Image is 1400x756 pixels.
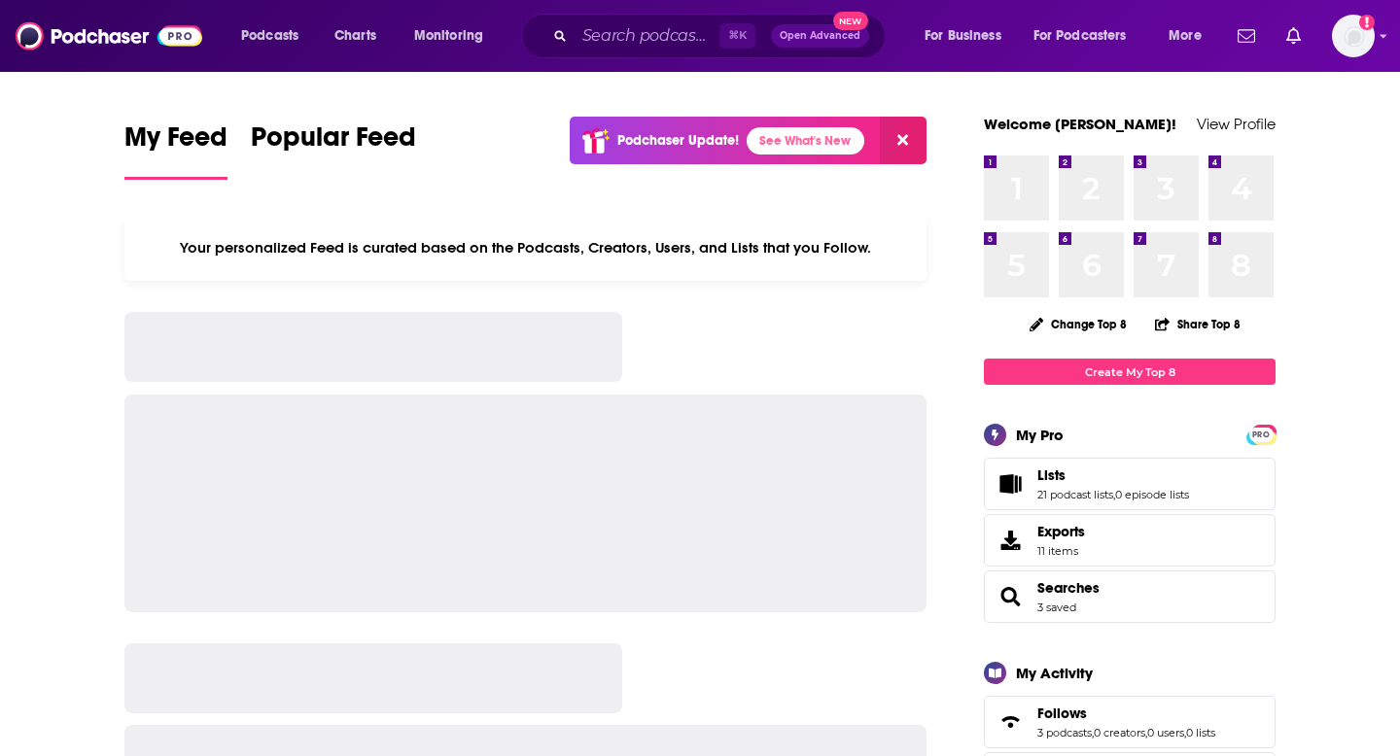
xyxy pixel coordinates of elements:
[124,120,227,180] a: My Feed
[984,458,1276,510] span: Lists
[1021,20,1155,52] button: open menu
[1037,544,1085,558] span: 11 items
[1359,15,1375,30] svg: Add a profile image
[1037,704,1215,722] a: Follows
[984,570,1276,623] span: Searches
[991,583,1030,610] a: Searches
[322,20,388,52] a: Charts
[575,20,719,52] input: Search podcasts, credits, & more...
[1037,601,1076,614] a: 3 saved
[1094,726,1145,739] a: 0 creators
[251,120,416,165] span: Popular Feed
[991,470,1030,498] a: Lists
[1037,704,1087,722] span: Follows
[414,22,483,50] span: Monitoring
[124,215,927,281] div: Your personalized Feed is curated based on the Podcasts, Creators, Users, and Lists that you Follow.
[251,120,416,180] a: Popular Feed
[1154,305,1242,343] button: Share Top 8
[911,20,1026,52] button: open menu
[1037,726,1092,739] a: 3 podcasts
[771,24,869,48] button: Open AdvancedNew
[1186,726,1215,739] a: 0 lists
[401,20,508,52] button: open menu
[1332,15,1375,57] button: Show profile menu
[984,359,1276,385] a: Create My Top 8
[1197,115,1276,133] a: View Profile
[227,20,324,52] button: open menu
[1113,488,1115,501] span: ,
[1092,726,1094,739] span: ,
[991,527,1030,554] span: Exports
[16,17,202,54] img: Podchaser - Follow, Share and Rate Podcasts
[780,31,860,41] span: Open Advanced
[334,22,376,50] span: Charts
[833,12,868,30] span: New
[1147,726,1184,739] a: 0 users
[1145,726,1147,739] span: ,
[1332,15,1375,57] span: Logged in as megcassidy
[540,14,904,58] div: Search podcasts, credits, & more...
[1115,488,1189,501] a: 0 episode lists
[984,115,1176,133] a: Welcome [PERSON_NAME]!
[719,23,755,49] span: ⌘ K
[747,127,864,155] a: See What's New
[1230,19,1263,52] a: Show notifications dropdown
[991,708,1030,736] a: Follows
[1037,466,1066,484] span: Lists
[1016,426,1064,444] div: My Pro
[124,120,227,165] span: My Feed
[241,22,298,50] span: Podcasts
[1249,428,1273,442] span: PRO
[1037,523,1085,540] span: Exports
[1037,466,1189,484] a: Lists
[1016,664,1093,682] div: My Activity
[1018,312,1138,336] button: Change Top 8
[1037,579,1100,597] a: Searches
[1278,19,1309,52] a: Show notifications dropdown
[1332,15,1375,57] img: User Profile
[1184,726,1186,739] span: ,
[1249,427,1273,441] a: PRO
[1033,22,1127,50] span: For Podcasters
[617,132,739,149] p: Podchaser Update!
[1169,22,1202,50] span: More
[1037,488,1113,501] a: 21 podcast lists
[984,696,1276,748] span: Follows
[984,514,1276,567] a: Exports
[1155,20,1226,52] button: open menu
[925,22,1001,50] span: For Business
